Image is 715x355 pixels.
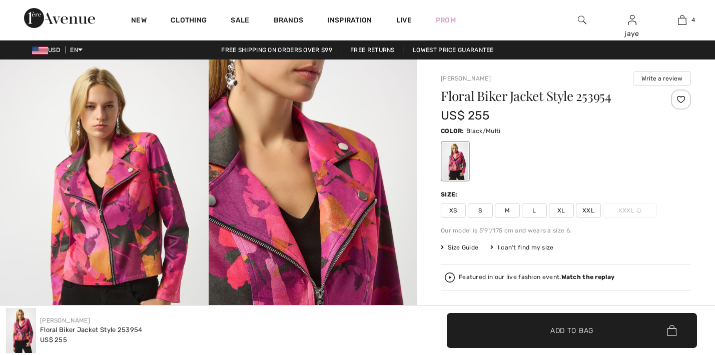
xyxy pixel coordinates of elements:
a: [PERSON_NAME] [441,75,491,82]
img: My Info [628,14,636,26]
a: Free shipping on orders over $99 [213,46,340,53]
a: Brands [274,16,304,26]
span: L [522,203,547,218]
div: I can't find my size [490,243,553,252]
button: Add to Bag [447,313,697,348]
span: XL [549,203,574,218]
img: search the website [578,14,586,26]
div: Featured in our live fashion event. [459,274,614,280]
a: 4 [657,14,706,26]
span: EN [70,46,83,53]
a: Sale [231,16,249,26]
span: Color: [441,127,464,134]
a: Sign In [628,15,636,24]
span: XXXL [603,203,657,218]
a: [PERSON_NAME] [40,317,90,324]
span: USD [32,46,64,53]
span: US$ 255 [40,336,67,343]
img: US Dollar [32,46,48,54]
img: Watch the replay [445,272,455,282]
button: Write a review [633,71,691,85]
a: Prom [436,15,456,25]
img: My Bag [678,14,686,26]
h1: Floral Biker Jacket Style 253954 [441,89,649,102]
span: Add to Bag [550,325,593,335]
strong: Watch the replay [561,273,615,280]
span: XS [441,203,466,218]
span: 4 [691,15,695,24]
img: Bag.svg [667,325,676,336]
a: Live [396,15,412,25]
a: Clothing [171,16,207,26]
span: Size Guide [441,243,478,252]
img: 1ère Avenue [24,8,95,28]
span: Inspiration [327,16,372,26]
img: Floral Biker Jacket Style 253954 [6,308,36,353]
div: jaye [607,28,656,39]
img: ring-m.svg [636,208,641,213]
span: US$ 255 [441,108,489,122]
div: Our model is 5'9"/175 cm and wears a size 6. [441,226,691,235]
a: New [131,16,147,26]
span: Black/Multi [466,127,500,134]
div: Floral Biker Jacket Style 253954 [40,325,143,335]
a: Lowest Price Guarantee [405,46,502,53]
span: XXL [576,203,601,218]
div: Size: [441,190,460,199]
span: S [468,203,493,218]
div: Black/Multi [442,142,468,180]
span: M [495,203,520,218]
a: Free Returns [342,46,403,53]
